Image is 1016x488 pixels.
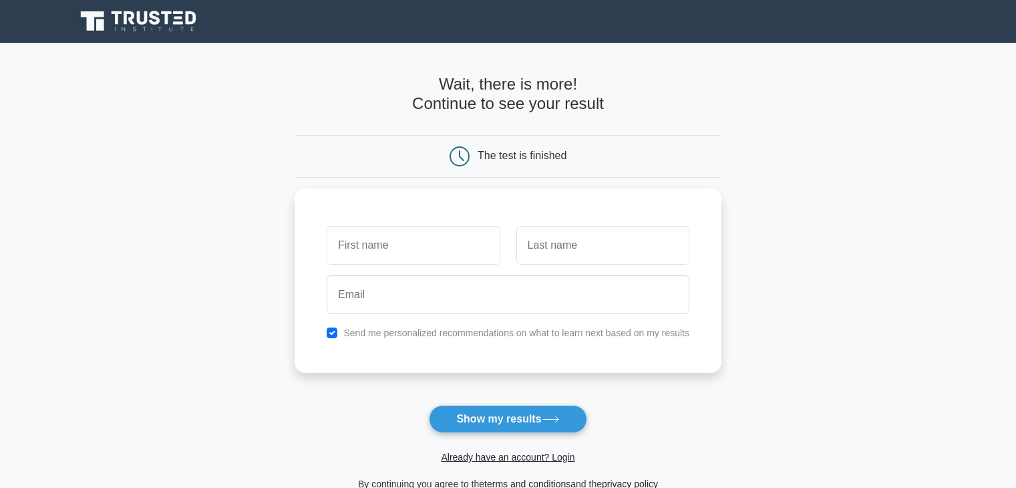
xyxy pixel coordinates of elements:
[327,226,500,265] input: First name
[343,328,689,338] label: Send me personalized recommendations on what to learn next based on my results
[478,150,566,161] div: The test is finished
[429,405,586,433] button: Show my results
[327,275,689,314] input: Email
[295,75,721,114] h4: Wait, there is more! Continue to see your result
[441,452,574,463] a: Already have an account? Login
[516,226,689,265] input: Last name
